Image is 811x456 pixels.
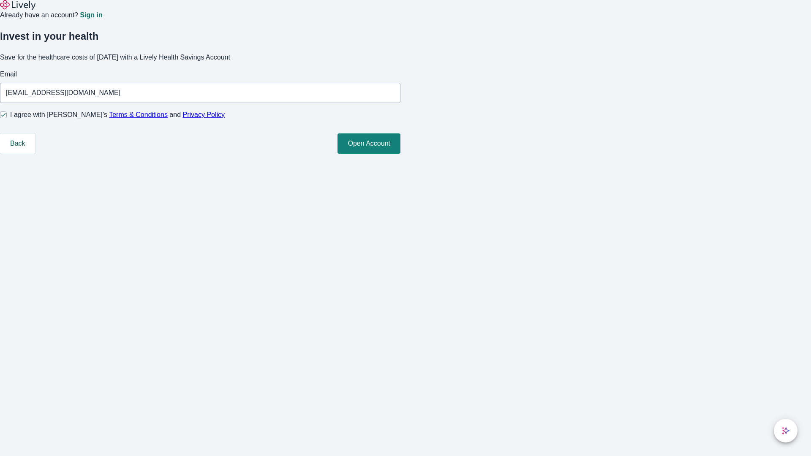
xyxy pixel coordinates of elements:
button: chat [774,419,797,442]
svg: Lively AI Assistant [781,426,790,435]
a: Terms & Conditions [109,111,168,118]
button: Open Account [337,133,400,154]
a: Privacy Policy [183,111,225,118]
a: Sign in [80,12,102,19]
span: I agree with [PERSON_NAME]’s and [10,110,225,120]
